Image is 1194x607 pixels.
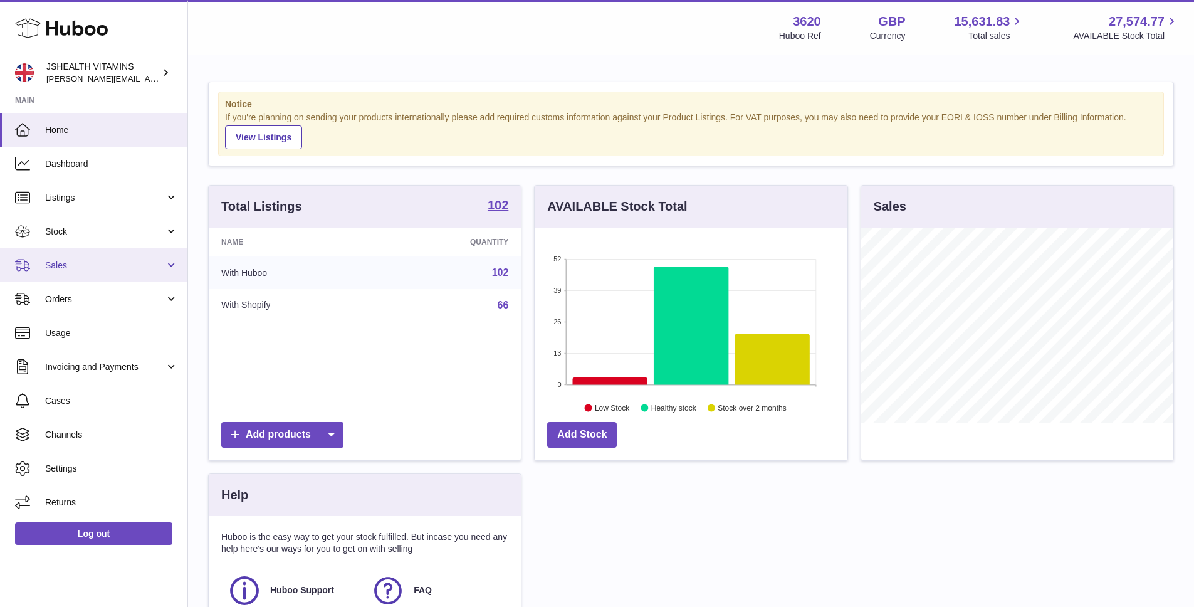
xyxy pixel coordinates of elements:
span: Dashboard [45,158,178,170]
th: Name [209,228,377,256]
a: Log out [15,522,172,545]
span: Settings [45,463,178,475]
span: AVAILABLE Stock Total [1073,30,1179,42]
a: View Listings [225,125,302,149]
strong: GBP [878,13,905,30]
div: JSHEALTH VITAMINS [46,61,159,85]
td: With Huboo [209,256,377,289]
a: 66 [498,300,509,310]
text: 26 [554,318,562,325]
span: Invoicing and Payments [45,361,165,373]
span: [PERSON_NAME][EMAIL_ADDRESS][DOMAIN_NAME] [46,73,251,83]
span: FAQ [414,584,432,596]
span: Huboo Support [270,584,334,596]
img: francesca@jshealthvitamins.com [15,63,34,82]
strong: 3620 [793,13,821,30]
text: Stock over 2 months [718,403,787,412]
span: Listings [45,192,165,204]
a: Add Stock [547,422,617,448]
span: Orders [45,293,165,305]
div: Huboo Ref [779,30,821,42]
a: 102 [492,267,509,278]
p: Huboo is the easy way to get your stock fulfilled. But incase you need any help here's our ways f... [221,531,508,555]
th: Quantity [377,228,521,256]
h3: AVAILABLE Stock Total [547,198,687,215]
strong: Notice [225,98,1157,110]
a: 15,631.83 Total sales [954,13,1024,42]
text: 52 [554,255,562,263]
span: Home [45,124,178,136]
span: 15,631.83 [954,13,1010,30]
span: Sales [45,260,165,272]
div: Currency [870,30,906,42]
span: Total sales [968,30,1024,42]
text: 0 [558,381,562,388]
a: 102 [488,199,508,214]
h3: Total Listings [221,198,302,215]
span: Returns [45,497,178,509]
h3: Help [221,487,248,504]
span: Usage [45,327,178,339]
span: Stock [45,226,165,238]
span: Cases [45,395,178,407]
td: With Shopify [209,289,377,322]
a: Add products [221,422,343,448]
text: 13 [554,349,562,357]
text: Healthy stock [651,403,697,412]
span: Channels [45,429,178,441]
a: 27,574.77 AVAILABLE Stock Total [1073,13,1179,42]
span: 27,574.77 [1109,13,1165,30]
div: If you're planning on sending your products internationally please add required customs informati... [225,112,1157,149]
text: 39 [554,287,562,294]
strong: 102 [488,199,508,211]
text: Low Stock [595,403,630,412]
h3: Sales [874,198,906,215]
